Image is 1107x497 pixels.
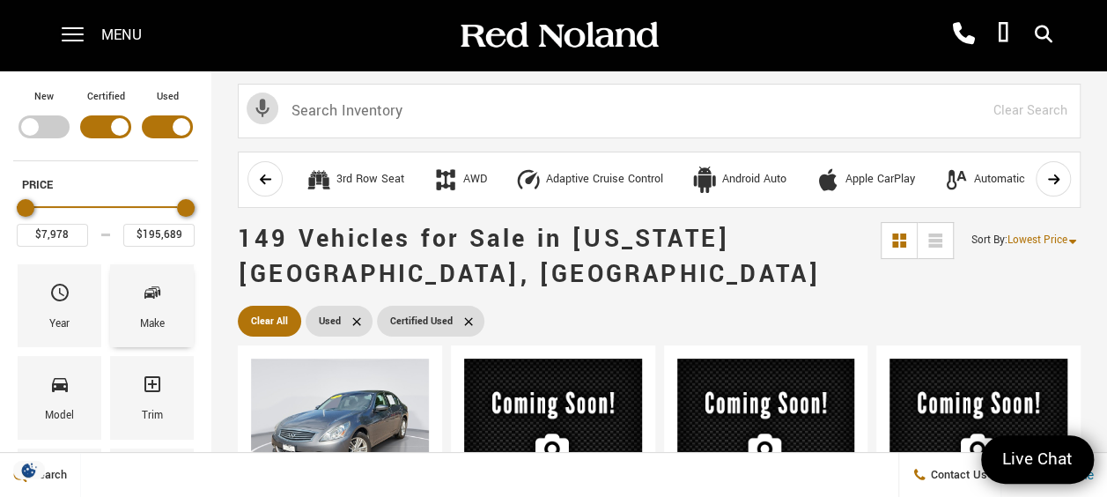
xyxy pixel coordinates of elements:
[464,359,642,496] img: 2006 Dodge Dakota SLT
[238,222,821,292] span: 149 Vehicles for Sale in [US_STATE][GEOGRAPHIC_DATA], [GEOGRAPHIC_DATA]
[142,369,163,406] span: Trim
[296,161,414,198] button: 3rd Row Seat3rd Row Seat
[457,20,660,51] img: Red Noland Auto Group
[677,359,855,496] img: 2011 Land Rover LR4 HSE
[110,356,194,439] div: TrimTrim
[251,310,288,332] span: Clear All
[17,193,195,247] div: Price
[390,310,453,332] span: Certified Used
[13,88,198,160] div: Filter by Vehicle Type
[845,172,915,188] div: Apple CarPlay
[9,461,49,479] img: Opt-Out Icon
[971,233,1007,248] span: Sort By :
[993,448,1081,471] span: Live Chat
[87,88,125,106] label: Certified
[974,172,1105,188] div: Automatic Climate Control
[17,224,88,247] input: Minimum
[423,161,497,198] button: AWDAWD
[815,167,841,193] div: Apple CarPlay
[17,199,34,217] div: Minimum Price
[49,278,70,315] span: Year
[336,172,404,188] div: 3rd Row Seat
[691,167,718,193] div: Android Auto
[306,167,332,193] div: 3rd Row Seat
[18,264,101,347] div: YearYear
[682,161,796,198] button: Android AutoAndroid Auto
[463,172,487,188] div: AWD
[251,359,429,492] img: 2011 INFINITI G25 X
[22,177,189,193] h5: Price
[889,359,1067,496] img: 2014 INFINITI Q50 Premium
[18,356,101,439] div: ModelModel
[546,172,663,188] div: Adaptive Cruise Control
[943,167,970,193] div: Automatic Climate Control
[805,161,925,198] button: Apple CarPlayApple CarPlay
[247,93,278,124] svg: Click to toggle on voice search
[123,224,195,247] input: Maximum
[1036,161,1071,197] button: scroll right
[432,167,459,193] div: AWD
[34,88,54,106] label: New
[49,369,70,406] span: Model
[926,467,987,483] span: Contact Us
[177,199,195,217] div: Maximum Price
[142,278,163,315] span: Make
[157,88,179,106] label: Used
[247,161,283,197] button: scroll left
[49,315,70,334] div: Year
[142,406,163,426] div: Trim
[140,315,165,334] div: Make
[319,310,341,332] span: Used
[238,84,1081,138] input: Search Inventory
[981,435,1094,484] a: Live Chat
[45,406,74,426] div: Model
[1007,233,1067,248] span: Lowest Price
[506,161,673,198] button: Adaptive Cruise ControlAdaptive Cruise Control
[722,172,786,188] div: Android Auto
[515,167,542,193] div: Adaptive Cruise Control
[9,461,49,479] section: Click to Open Cookie Consent Modal
[110,264,194,347] div: MakeMake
